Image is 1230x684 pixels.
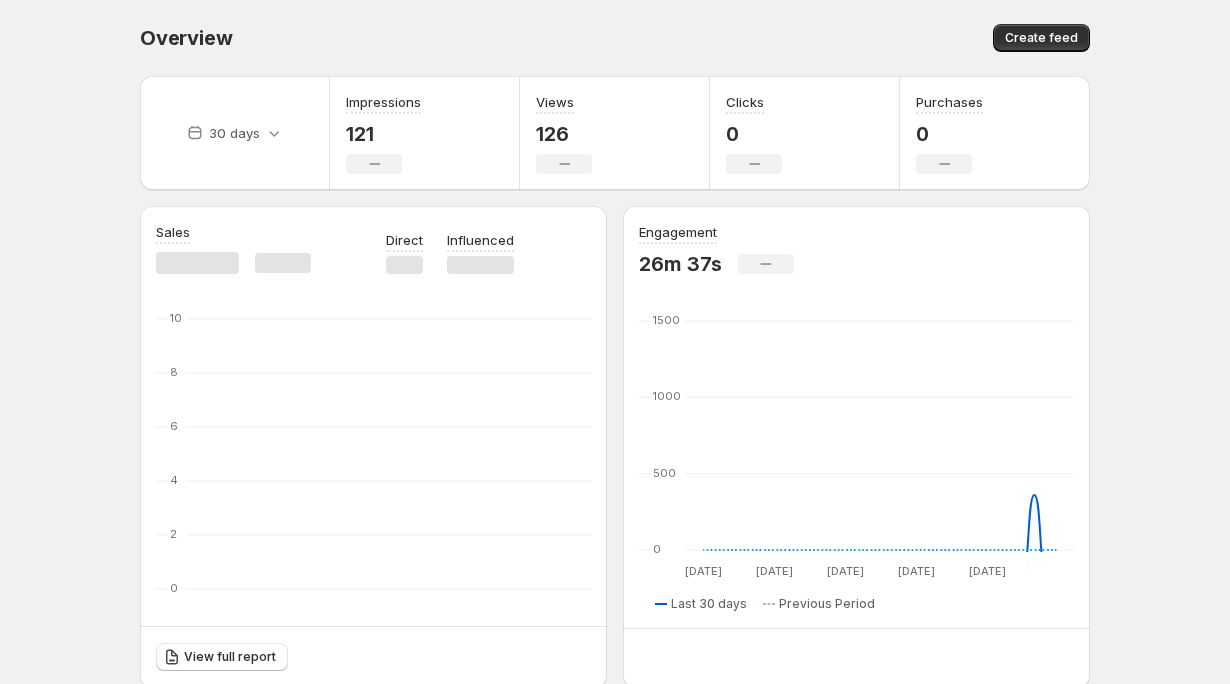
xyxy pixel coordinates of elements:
[536,122,592,146] p: 126
[726,92,764,112] h3: Clicks
[671,596,747,612] span: Last 30 days
[916,92,983,112] h3: Purchases
[536,92,574,112] h3: Views
[346,122,421,146] p: 121
[653,313,680,327] text: 1500
[386,230,423,250] p: Direct
[1005,30,1078,46] span: Create feed
[170,365,178,379] text: 8
[756,564,793,578] text: [DATE]
[916,122,983,146] p: 0
[639,222,717,242] h3: Engagement
[156,643,288,671] a: View full report
[827,564,864,578] text: [DATE]
[898,564,935,578] text: [DATE]
[156,222,190,242] h3: Sales
[447,230,514,250] p: Influenced
[170,419,178,433] text: 6
[993,24,1090,52] button: Create feed
[653,389,681,403] text: 1000
[140,26,232,50] span: Overview
[209,123,260,143] p: 30 days
[170,581,178,595] text: 0
[969,564,1006,578] text: [DATE]
[779,596,875,612] span: Previous Period
[170,473,178,487] text: 4
[685,564,722,578] text: [DATE]
[170,527,177,541] text: 2
[653,542,661,556] text: 0
[726,122,782,146] p: 0
[170,311,182,325] text: 10
[653,466,676,480] text: 500
[639,252,722,276] p: 26m 37s
[346,92,421,112] h3: Impressions
[184,649,276,665] span: View full report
